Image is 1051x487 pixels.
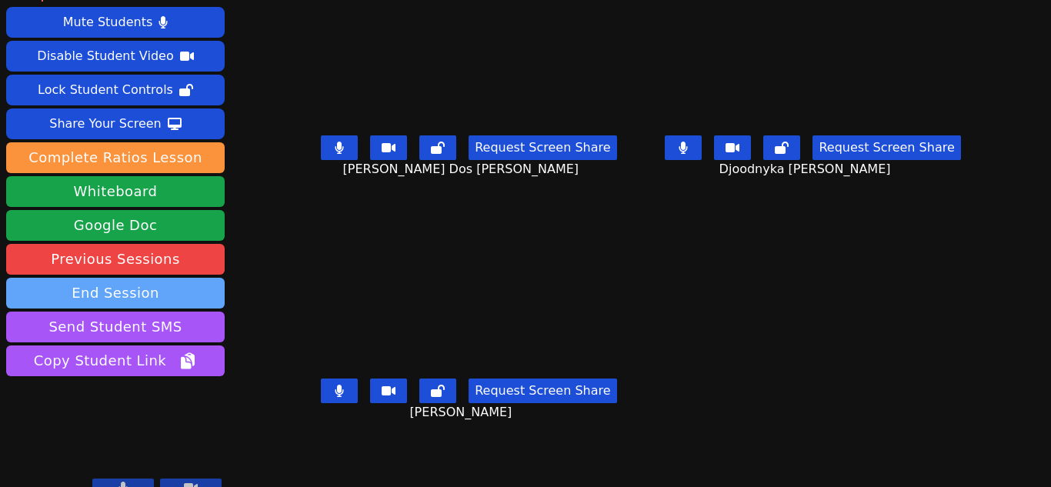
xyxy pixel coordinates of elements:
[6,108,225,139] button: Share Your Screen
[6,7,225,38] button: Mute Students
[6,210,225,241] a: Google Doc
[6,345,225,376] button: Copy Student Link
[6,41,225,72] button: Disable Student Video
[409,403,515,422] span: [PERSON_NAME]
[63,10,152,35] div: Mute Students
[719,160,895,178] span: Djoodnyka [PERSON_NAME]
[49,112,162,136] div: Share Your Screen
[6,244,225,275] a: Previous Sessions
[6,142,225,173] button: Complete Ratios Lesson
[38,78,173,102] div: Lock Student Controls
[34,350,197,372] span: Copy Student Link
[812,135,960,160] button: Request Screen Share
[6,312,225,342] button: Send Student SMS
[469,379,616,403] button: Request Screen Share
[469,135,616,160] button: Request Screen Share
[343,160,583,178] span: [PERSON_NAME] Dos [PERSON_NAME]
[6,75,225,105] button: Lock Student Controls
[6,278,225,309] button: End Session
[6,176,225,207] button: Whiteboard
[37,44,173,68] div: Disable Student Video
